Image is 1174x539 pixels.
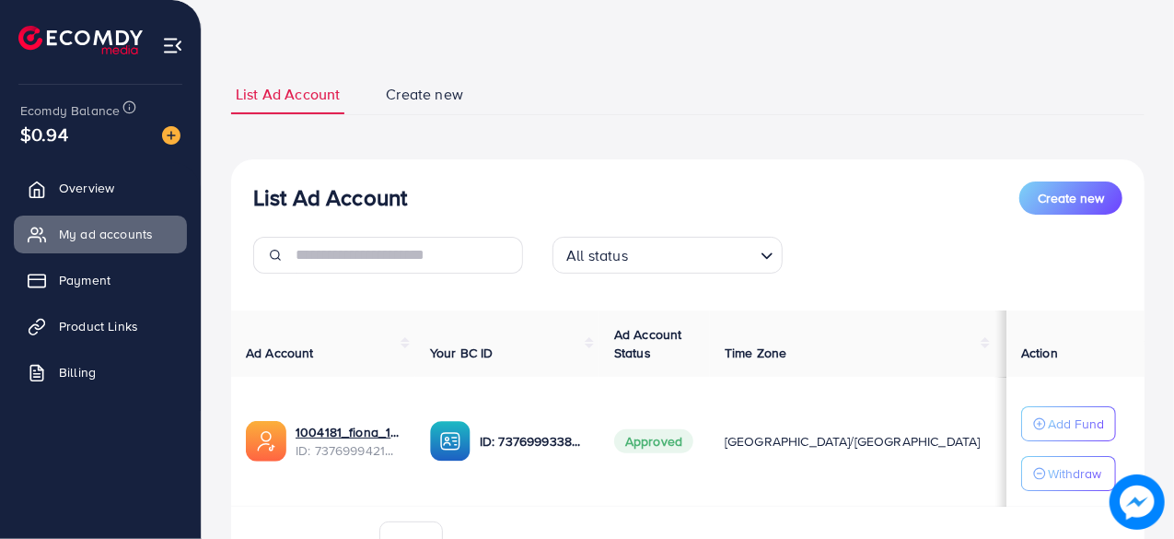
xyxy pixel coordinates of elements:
span: $0.94 [20,121,68,147]
p: Add Fund [1048,413,1104,435]
span: Time Zone [725,344,786,362]
span: Create new [1038,189,1104,207]
span: Your BC ID [430,344,494,362]
a: Product Links [14,308,187,345]
span: Approved [614,429,693,453]
img: ic-ba-acc.ded83a64.svg [430,421,471,462]
a: Payment [14,262,187,299]
input: Search for option [633,239,753,269]
a: My ad accounts [14,216,187,252]
span: Overview [59,179,114,197]
span: Payment [59,271,110,289]
div: Search for option [552,237,783,274]
a: Overview [14,170,187,206]
p: Withdraw [1048,463,1101,485]
img: ic-ads-acc.e4c84228.svg [246,421,286,462]
span: All status [563,242,632,269]
div: <span class='underline'>1004181_fiona_1717591546096</span></br>7376999421071933456 [296,423,401,461]
span: Ad Account Status [614,325,682,362]
img: image [162,126,180,145]
a: Billing [14,354,187,391]
span: List Ad Account [236,84,340,105]
img: image [1110,475,1165,530]
span: Product Links [59,317,138,335]
img: menu [162,35,183,56]
span: My ad accounts [59,225,153,243]
button: Add Fund [1021,406,1116,441]
span: Billing [59,363,96,381]
button: Withdraw [1021,456,1116,491]
span: ID: 7376999421071933456 [296,441,401,460]
p: ID: 7376999338377117713 [480,430,585,452]
button: Create new [1019,182,1122,215]
h3: List Ad Account [253,184,407,211]
span: Ad Account [246,344,314,362]
a: 1004181_fiona_1717591546096 [296,423,401,441]
span: Action [1021,344,1058,362]
span: Ecomdy Balance [20,101,120,120]
img: logo [18,26,143,54]
span: [GEOGRAPHIC_DATA]/[GEOGRAPHIC_DATA] [725,432,981,451]
span: Create new [386,84,463,105]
